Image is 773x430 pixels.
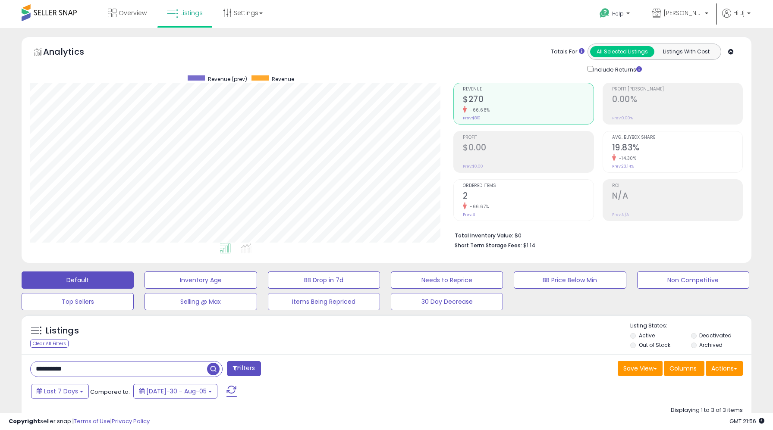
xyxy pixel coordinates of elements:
[523,241,535,249] span: $1.14
[272,75,294,83] span: Revenue
[112,417,150,425] a: Privacy Policy
[463,87,593,92] span: Revenue
[612,135,742,140] span: Avg. Buybox Share
[467,203,489,210] small: -66.67%
[590,46,654,57] button: All Selected Listings
[145,293,257,310] button: Selling @ Max
[119,9,147,17] span: Overview
[699,332,732,339] label: Deactivated
[31,384,89,399] button: Last 7 Days
[463,164,483,169] small: Prev: $0.00
[463,191,593,203] h2: 2
[227,361,261,376] button: Filters
[463,184,593,188] span: Ordered Items
[654,46,718,57] button: Listings With Cost
[463,94,593,106] h2: $270
[612,87,742,92] span: Profit [PERSON_NAME]
[630,322,751,330] p: Listing States:
[706,361,743,376] button: Actions
[22,293,134,310] button: Top Sellers
[722,9,751,28] a: Hi Jj
[612,164,634,169] small: Prev: 23.14%
[669,364,697,373] span: Columns
[391,271,503,289] button: Needs to Reprice
[733,9,745,17] span: Hi Jj
[616,155,637,162] small: -14.30%
[639,332,655,339] label: Active
[612,115,633,121] small: Prev: 0.00%
[22,271,134,289] button: Default
[593,1,638,28] a: Help
[664,361,704,376] button: Columns
[455,242,522,249] b: Short Term Storage Fees:
[455,230,736,240] li: $0
[612,94,742,106] h2: 0.00%
[9,417,40,425] strong: Copyright
[268,271,380,289] button: BB Drop in 7d
[612,10,624,17] span: Help
[699,341,723,349] label: Archived
[612,212,629,217] small: Prev: N/A
[551,48,584,56] div: Totals For
[612,143,742,154] h2: 19.83%
[463,143,593,154] h2: $0.00
[637,271,749,289] button: Non Competitive
[663,9,702,17] span: [PERSON_NAME]'s Movies
[618,361,663,376] button: Save View
[463,115,481,121] small: Prev: $810
[43,46,101,60] h5: Analytics
[467,107,490,113] small: -66.68%
[46,325,79,337] h5: Listings
[30,340,69,348] div: Clear All Filters
[44,387,78,396] span: Last 7 Days
[729,417,764,425] span: 2025-08-13 21:56 GMT
[146,387,207,396] span: [DATE]-30 - Aug-05
[268,293,380,310] button: Items Being Repriced
[581,64,652,74] div: Include Returns
[90,388,130,396] span: Compared to:
[9,418,150,426] div: seller snap | |
[391,293,503,310] button: 30 Day Decrease
[463,135,593,140] span: Profit
[463,212,475,217] small: Prev: 6
[133,384,217,399] button: [DATE]-30 - Aug-05
[514,271,626,289] button: BB Price Below Min
[612,184,742,188] span: ROI
[180,9,203,17] span: Listings
[74,417,110,425] a: Terms of Use
[612,191,742,203] h2: N/A
[599,8,610,19] i: Get Help
[639,341,670,349] label: Out of Stock
[145,271,257,289] button: Inventory Age
[208,75,247,83] span: Revenue (prev)
[455,232,513,239] b: Total Inventory Value:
